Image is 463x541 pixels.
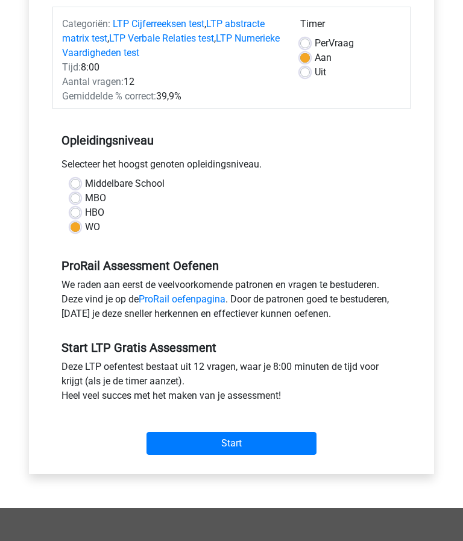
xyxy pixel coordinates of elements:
div: 12 [53,75,291,89]
label: HBO [85,205,104,220]
div: , , , [53,17,291,60]
label: WO [85,220,100,234]
a: LTP Numerieke Vaardigheden test [62,33,280,58]
div: We raden aan eerst de veelvoorkomende patronen en vragen te bestuderen. Deze vind je op de . Door... [52,278,411,326]
span: Per [315,37,329,49]
label: MBO [85,191,106,205]
h5: ProRail Assessment Oefenen [61,258,402,273]
div: Timer [300,17,401,36]
label: Middelbare School [85,177,165,191]
div: Selecteer het hoogst genoten opleidingsniveau. [52,157,411,177]
input: Start [146,432,317,455]
a: ProRail oefenpagina [139,293,225,305]
a: LTP Cijferreeksen test [113,18,204,30]
label: Vraag [315,36,354,51]
a: LTP Verbale Relaties test [109,33,214,44]
label: Uit [315,65,326,80]
div: Deze LTP oefentest bestaat uit 12 vragen, waar je 8:00 minuten de tijd voor krijgt (als je de tim... [52,360,411,408]
span: Aantal vragen: [62,76,124,87]
span: Categoriën: [62,18,110,30]
span: Tijd: [62,61,81,73]
h5: Opleidingsniveau [61,128,402,152]
div: 8:00 [53,60,291,75]
h5: Start LTP Gratis Assessment [61,340,402,355]
span: Gemiddelde % correct: [62,90,156,102]
label: Aan [315,51,332,65]
a: LTP abstracte matrix test [62,18,265,44]
div: 39,9% [53,89,291,104]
